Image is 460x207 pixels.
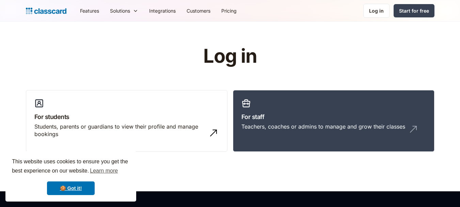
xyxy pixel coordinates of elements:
a: learn more about cookies [89,166,119,176]
a: dismiss cookie message [47,181,95,195]
div: Log in [369,7,384,14]
div: Students, parents or guardians to view their profile and manage bookings [34,123,205,138]
a: For staffTeachers, coaches or admins to manage and grow their classes [233,90,434,152]
div: Solutions [110,7,130,14]
div: cookieconsent [5,151,136,202]
a: Log in [363,4,390,18]
a: For studentsStudents, parents or guardians to view their profile and manage bookings [26,90,227,152]
div: Solutions [105,3,144,18]
a: Pricing [216,3,242,18]
a: Features [75,3,105,18]
div: Teachers, coaches or admins to manage and grow their classes [241,123,405,130]
a: Start for free [394,4,434,17]
a: Customers [181,3,216,18]
h3: For students [34,112,219,121]
a: home [26,6,66,16]
h3: For staff [241,112,426,121]
div: Start for free [399,7,429,14]
span: This website uses cookies to ensure you get the best experience on our website. [12,158,130,176]
a: Integrations [144,3,181,18]
h1: Log in [122,46,338,67]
